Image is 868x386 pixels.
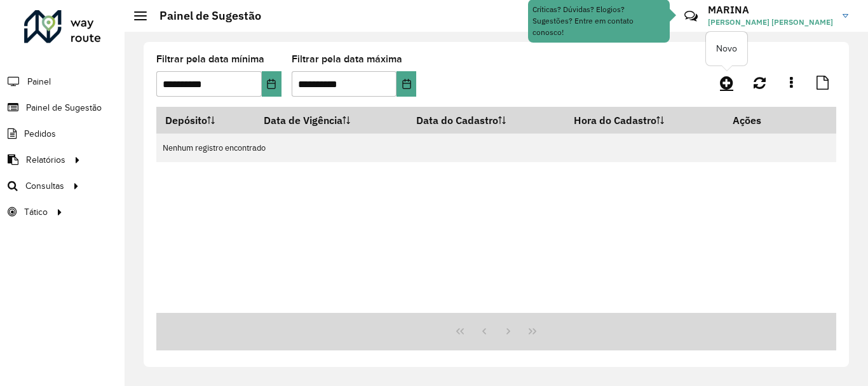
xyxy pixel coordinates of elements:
button: Choose Date [397,71,416,97]
span: Consultas [25,179,64,193]
th: Depósito [156,107,255,134]
span: Painel de Sugestão [26,101,102,114]
a: Contato Rápido [677,3,705,30]
th: Ações [724,107,800,134]
label: Filtrar pela data mínima [156,52,264,67]
span: Pedidos [24,127,56,141]
span: [PERSON_NAME] [PERSON_NAME] [708,17,833,28]
th: Hora do Cadastro [566,107,724,134]
span: Tático [24,205,48,219]
span: Relatórios [26,153,65,167]
th: Data de Vigência [255,107,408,134]
span: Painel [27,75,51,88]
h2: Painel de Sugestão [147,9,261,23]
h3: MARINA [708,4,833,16]
div: Novo [706,32,747,65]
label: Filtrar pela data máxima [292,52,402,67]
th: Data do Cadastro [408,107,566,134]
td: Nenhum registro encontrado [156,134,836,162]
button: Choose Date [262,71,281,97]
